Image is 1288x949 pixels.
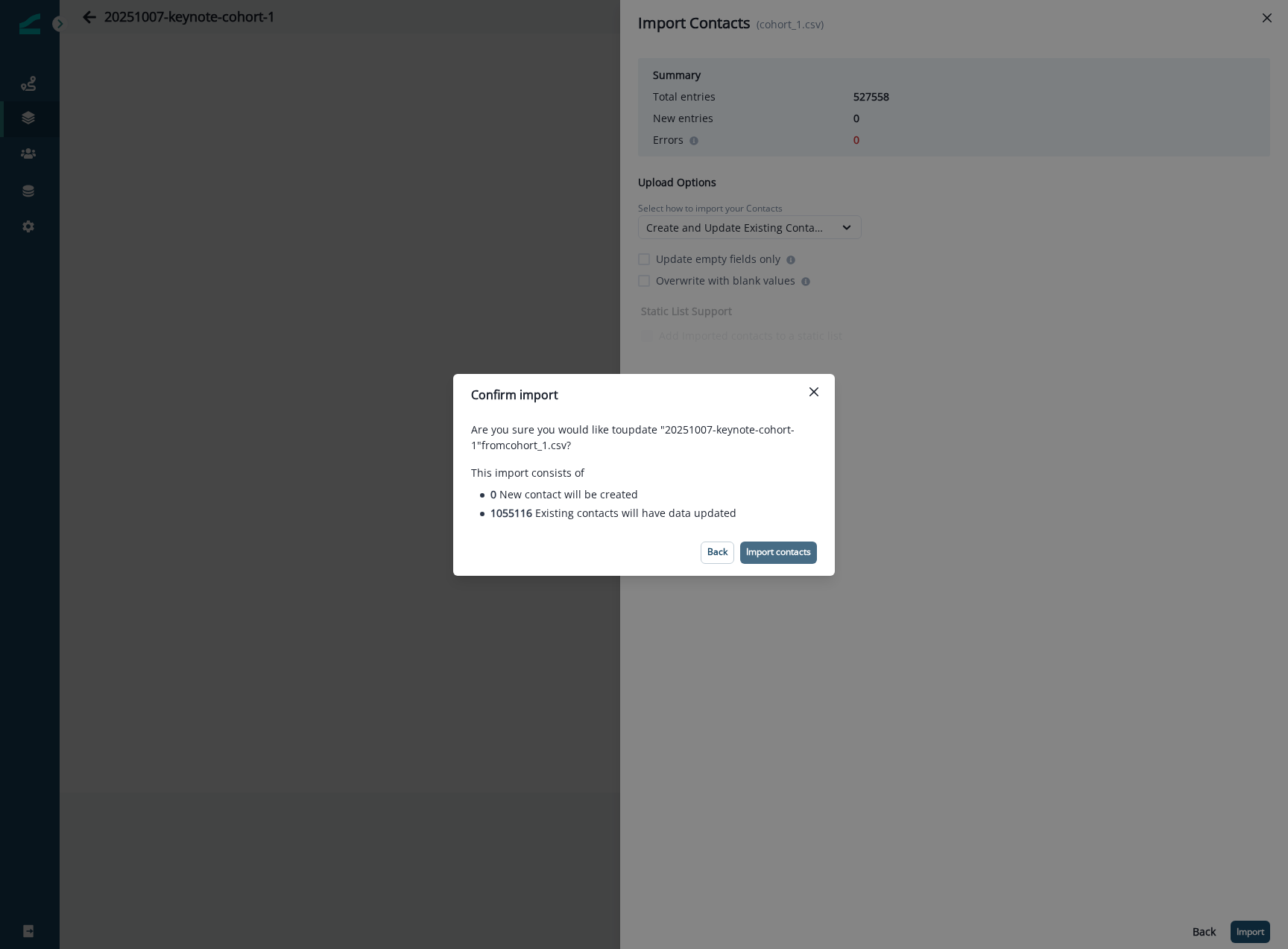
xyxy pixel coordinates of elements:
[490,486,638,502] p: New contact will be created
[707,547,727,557] p: Back
[471,465,817,480] p: This import consists of
[740,542,817,564] button: Import contacts
[471,386,558,404] p: Confirm import
[490,487,499,501] span: 0
[471,422,817,453] p: Are you sure you would like to update "20251007-keynote-cohort-1" from cohort_1.csv ?
[490,506,535,520] span: 1055116
[802,380,826,404] button: Close
[746,547,811,557] p: Import contacts
[490,505,736,521] p: Existing contacts will have data updated
[701,542,734,564] button: Back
